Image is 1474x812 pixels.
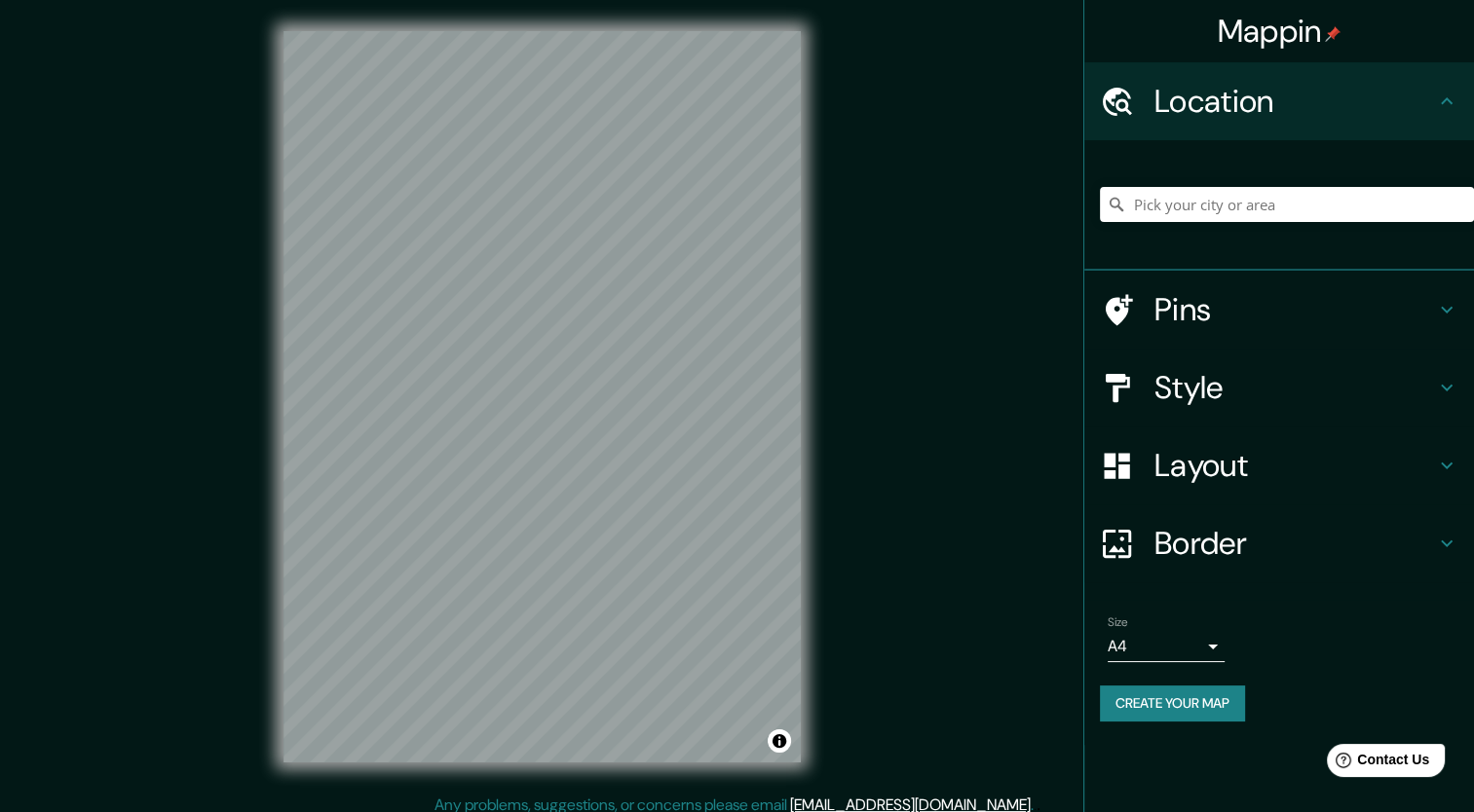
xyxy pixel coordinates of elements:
button: Create your map [1100,685,1245,721]
h4: Border [1154,524,1435,563]
div: Style [1084,349,1474,426]
h4: Layout [1154,446,1435,485]
div: Layout [1084,426,1474,504]
button: Toggle attribution [768,729,791,753]
img: pin-icon.png [1325,26,1341,42]
div: Pins [1084,271,1474,349]
h4: Pins [1154,290,1435,329]
h4: Location [1154,82,1435,121]
label: Size [1108,614,1128,631]
iframe: Help widget launcher [1301,736,1453,791]
canvas: Map [283,31,801,762]
h4: Mappin [1218,12,1342,51]
div: Border [1084,504,1474,582]
h4: Style [1154,368,1435,407]
div: A4 [1108,631,1225,662]
input: Pick your city or area [1100,187,1474,222]
div: Location [1084,62,1474,140]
